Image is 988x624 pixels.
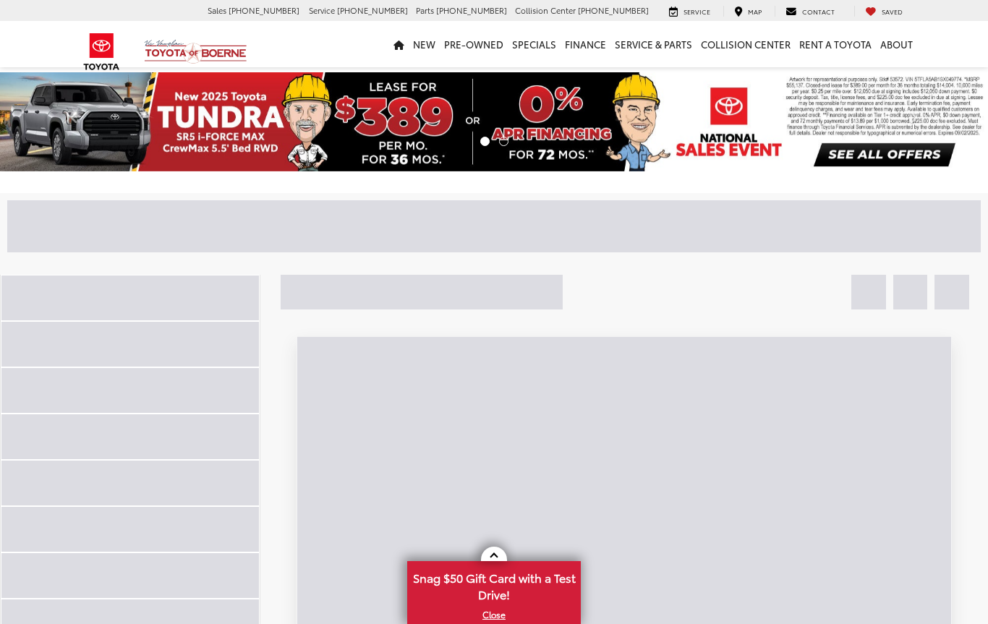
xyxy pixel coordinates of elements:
span: Parts [416,4,434,16]
span: Service [683,7,710,16]
a: Specials [508,21,561,67]
span: Collision Center [515,4,576,16]
a: Finance [561,21,610,67]
span: [PHONE_NUMBER] [337,4,408,16]
a: Contact [775,6,846,17]
span: [PHONE_NUMBER] [578,4,649,16]
img: Vic Vaughan Toyota of Boerne [144,39,247,64]
span: [PHONE_NUMBER] [229,4,299,16]
span: Saved [882,7,903,16]
a: Service [658,6,721,17]
a: Pre-Owned [440,21,508,67]
a: My Saved Vehicles [854,6,914,17]
span: Contact [802,7,835,16]
img: Toyota [74,28,129,75]
a: About [876,21,917,67]
a: New [409,21,440,67]
a: Map [723,6,772,17]
span: Map [748,7,762,16]
span: [PHONE_NUMBER] [436,4,507,16]
a: Service & Parts: Opens in a new tab [610,21,697,67]
span: Sales [208,4,226,16]
a: Home [389,21,409,67]
a: Collision Center [697,21,795,67]
span: Service [309,4,335,16]
span: Snag $50 Gift Card with a Test Drive! [409,563,579,607]
a: Rent a Toyota [795,21,876,67]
